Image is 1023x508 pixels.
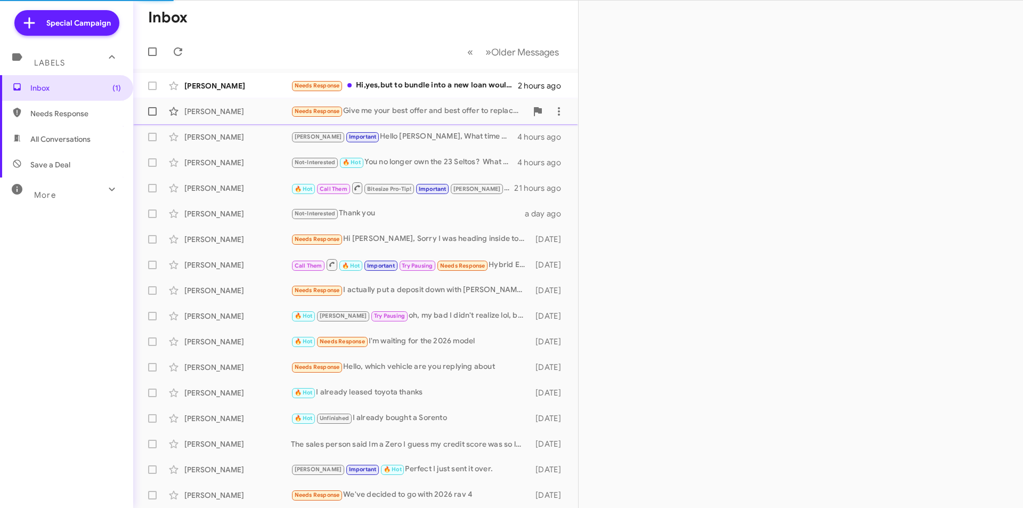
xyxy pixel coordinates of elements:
[461,41,480,63] button: Previous
[291,79,518,92] div: Hi,yes,but to bundle into a new loan would make payment so high ,plus should be paying a much low...
[184,439,291,449] div: [PERSON_NAME]
[384,466,402,473] span: 🔥 Hot
[530,464,570,475] div: [DATE]
[525,208,570,219] div: a day ago
[349,466,377,473] span: Important
[530,234,570,245] div: [DATE]
[453,186,501,192] span: [PERSON_NAME]
[402,262,433,269] span: Try Pausing
[295,338,313,345] span: 🔥 Hot
[530,490,570,501] div: [DATE]
[530,362,570,373] div: [DATE]
[343,159,361,166] span: 🔥 Hot
[291,258,530,271] div: Hybrid Ex is fine
[184,80,291,91] div: [PERSON_NAME]
[517,132,570,142] div: 4 hours ago
[291,310,530,322] div: oh, my bad I didn't realize lol, but I'll go look to see if we got them in
[530,413,570,424] div: [DATE]
[295,364,340,370] span: Needs Response
[295,82,340,89] span: Needs Response
[291,131,517,143] div: Hello [PERSON_NAME], What time works for you the 15th?
[479,41,565,63] button: Next
[349,133,377,140] span: Important
[112,83,121,93] span: (1)
[295,186,313,192] span: 🔥 Hot
[461,41,565,63] nav: Page navigation example
[291,284,530,296] div: I actually put a deposit down with [PERSON_NAME] [DATE] for a sorento
[184,285,291,296] div: [PERSON_NAME]
[291,361,530,373] div: Hello, which vehicle are you replying about
[295,287,340,294] span: Needs Response
[30,83,121,93] span: Inbox
[374,312,405,319] span: Try Pausing
[467,45,473,59] span: «
[34,58,65,68] span: Labels
[291,412,530,424] div: I already bought a Sorento
[342,262,360,269] span: 🔥 Hot
[320,415,349,422] span: Unfinished
[291,386,530,399] div: I already leased toyota thanks
[46,18,111,28] span: Special Campaign
[184,132,291,142] div: [PERSON_NAME]
[320,312,367,319] span: [PERSON_NAME]
[440,262,485,269] span: Needs Response
[184,464,291,475] div: [PERSON_NAME]
[367,186,411,192] span: Bitesize Pro-Tip!
[184,208,291,219] div: [PERSON_NAME]
[530,336,570,347] div: [DATE]
[295,389,313,396] span: 🔥 Hot
[184,413,291,424] div: [PERSON_NAME]
[530,439,570,449] div: [DATE]
[295,415,313,422] span: 🔥 Hot
[291,233,530,245] div: Hi [PERSON_NAME], Sorry I was heading inside to Dentist. I already connected with [PERSON_NAME] (...
[30,134,91,144] span: All Conversations
[518,80,570,91] div: 2 hours ago
[184,311,291,321] div: [PERSON_NAME]
[291,463,530,475] div: Perfect I just sent it over.
[295,466,342,473] span: [PERSON_NAME]
[295,236,340,243] span: Needs Response
[367,262,395,269] span: Important
[184,490,291,501] div: [PERSON_NAME]
[295,262,322,269] span: Call Them
[14,10,119,36] a: Special Campaign
[295,210,336,217] span: Not-Interested
[295,491,340,498] span: Needs Response
[491,46,559,58] span: Older Messages
[295,159,336,166] span: Not-Interested
[184,106,291,117] div: [PERSON_NAME]
[184,362,291,373] div: [PERSON_NAME]
[291,156,517,168] div: You no longer own the 23 Seltos? What do you currently drive?
[291,207,525,220] div: Thank you
[291,489,530,501] div: We've decided to go with 2026 rav 4
[184,157,291,168] div: [PERSON_NAME]
[291,105,527,117] div: Give me your best offer and best offer to replace with a new lease. 30,000 on mine, zero damages....
[291,181,514,195] div: Okay awesome! Yeah, I can help her out with that would love the business shouldn't be a problem g...
[34,190,56,200] span: More
[419,186,446,192] span: Important
[517,157,570,168] div: 4 hours ago
[30,159,70,170] span: Save a Deal
[148,9,188,26] h1: Inbox
[530,260,570,270] div: [DATE]
[295,108,340,115] span: Needs Response
[184,260,291,270] div: [PERSON_NAME]
[530,388,570,398] div: [DATE]
[184,336,291,347] div: [PERSON_NAME]
[485,45,491,59] span: »
[295,133,342,140] span: [PERSON_NAME]
[295,312,313,319] span: 🔥 Hot
[530,285,570,296] div: [DATE]
[291,335,530,348] div: I'm waiting for the 2026 model
[184,183,291,193] div: [PERSON_NAME]
[30,108,121,119] span: Needs Response
[320,186,347,192] span: Call Them
[514,183,570,193] div: 21 hours ago
[184,234,291,245] div: [PERSON_NAME]
[530,311,570,321] div: [DATE]
[291,439,530,449] div: The sales person said Im a Zero I guess my credit score was so low I couldnt leave the lot with a...
[320,338,365,345] span: Needs Response
[184,388,291,398] div: [PERSON_NAME]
